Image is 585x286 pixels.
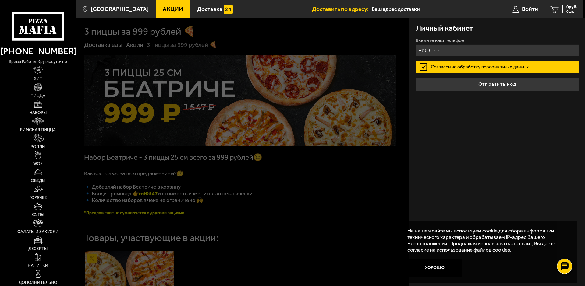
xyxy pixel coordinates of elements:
h3: Личный кабинет [416,24,473,32]
span: Горячее [29,196,47,200]
span: WOK [33,162,43,166]
span: Напитки [28,263,48,268]
span: Акции [163,6,183,12]
button: Отправить код [416,78,579,91]
span: Супы [32,213,44,217]
span: Обеды [31,179,45,183]
span: Римская пицца [20,128,56,132]
span: Доставить по адресу: [312,6,372,12]
span: Пицца [30,94,45,98]
span: [GEOGRAPHIC_DATA] [91,6,149,12]
p: На нашем сайте мы используем cookie для сбора информации технического характера и обрабатываем IP... [407,228,567,253]
label: Согласен на обработку персональных данных [416,61,579,73]
span: Десерты [28,247,48,251]
img: 15daf4d41897b9f0e9f617042186c801.svg [224,5,233,14]
span: Войти [522,6,538,12]
span: Наборы [29,111,47,115]
button: Хорошо [407,259,462,277]
span: Хит [34,77,42,81]
span: Роллы [30,145,45,149]
span: Дополнительно [19,281,57,285]
label: Введите ваш телефон [416,38,579,43]
span: 0 руб. [566,5,577,9]
span: Салаты и закуски [17,230,58,234]
span: Доставка [197,6,222,12]
span: 0 шт. [566,10,577,13]
input: Ваш адрес доставки [372,4,489,15]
